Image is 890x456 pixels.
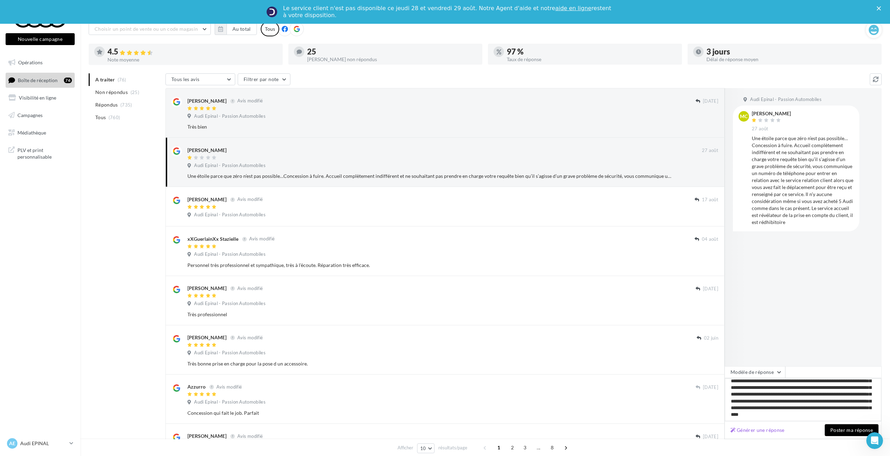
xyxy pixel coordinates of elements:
div: Note moyenne [107,57,277,62]
span: Avis modifié [237,98,263,104]
span: Campagnes [17,112,43,118]
a: Visibilité en ligne [4,91,76,105]
img: Profile image for Service-Client [266,6,277,17]
span: Audi Epinal - Passion Automobiles [194,251,266,258]
span: (25) [131,89,139,95]
button: Choisir un point de vente ou un code magasin [89,23,211,35]
div: 76 [64,78,72,83]
div: Tous [261,22,279,36]
span: 1 [493,442,504,453]
span: (735) [120,102,132,108]
div: 3 jours [706,48,876,56]
button: Générer une réponse [728,426,787,434]
button: Tous les avis [165,73,235,85]
span: 3 [519,442,531,453]
span: (760) [109,115,120,120]
div: [PERSON_NAME] [187,97,227,104]
span: Choisir un point de vente ou un code magasin [95,26,198,32]
button: Au total [215,23,257,35]
span: Répondus [95,101,118,108]
div: Azzurro [187,383,206,390]
button: Nouvelle campagne [6,33,75,45]
span: [DATE] [703,384,718,391]
iframe: Intercom live chat [866,432,883,449]
span: Audi Epinal - Passion Automobiles [194,350,266,356]
span: ... [533,442,544,453]
div: xXGuerlainXx Stazielle [187,236,238,243]
span: Audi Epinal - Passion Automobiles [194,399,266,405]
div: [PERSON_NAME] non répondus [307,57,477,62]
span: MC [740,113,748,120]
span: Avis modifié [249,236,275,242]
div: Une étoile parce que zéro n’est pas possible…Concession à fuire. Accueil complètement indifférent... [752,135,854,226]
button: Au total [227,23,257,35]
a: Boîte de réception76 [4,73,76,88]
div: [PERSON_NAME] [187,196,227,203]
span: Visibilité en ligne [19,95,56,101]
div: Très bonne prise en charge pour la pose d un accessoire. [187,360,673,367]
span: 2 [507,442,518,453]
a: AE Audi EPINAL [6,437,75,450]
a: Opérations [4,55,76,70]
button: 10 [417,443,435,453]
span: 27 août [702,147,718,154]
span: PLV et print personnalisable [17,145,72,160]
div: [PERSON_NAME] [187,334,227,341]
span: Avis modifié [237,335,263,340]
button: Modèle de réponse [725,366,785,378]
span: [DATE] [703,286,718,292]
div: Fermer [877,6,884,10]
div: 25 [307,48,477,56]
span: Audi Epinal - Passion Automobiles [194,301,266,307]
div: [PERSON_NAME] [187,147,227,154]
span: 27 août [752,126,768,132]
span: Non répondus [95,89,128,96]
span: Tous les avis [171,76,200,82]
span: 10 [420,446,426,451]
div: Taux de réponse [507,57,676,62]
span: Audi Epinal - Passion Automobiles [750,96,822,103]
p: Audi EPINAL [20,440,67,447]
a: Médiathèque [4,125,76,140]
span: [DATE] [703,434,718,440]
button: Filtrer par note [238,73,290,85]
a: PLV et print personnalisable [4,143,76,163]
span: Audi Epinal - Passion Automobiles [194,162,266,169]
span: [DATE] [703,98,718,104]
span: Afficher [398,444,413,451]
span: Boîte de réception [18,77,58,83]
div: Très bien [187,123,673,130]
span: Avis modifié [216,384,242,390]
span: Médiathèque [17,129,46,135]
a: Campagnes [4,108,76,123]
div: [PERSON_NAME] [187,433,227,440]
div: Le service client n'est pas disponible ce jeudi 28 et vendredi 29 août. Notre Agent d'aide et not... [283,5,613,19]
span: 8 [547,442,558,453]
div: 4.5 [107,48,277,56]
span: AE [9,440,15,447]
div: Personnel très professionnel et sympathique, très à l'écoute. Réparation très efficace. [187,262,673,269]
span: Audi Epinal - Passion Automobiles [194,113,266,120]
div: 97 % [507,48,676,56]
div: Une étoile parce que zéro n’est pas possible…Concession à fuire. Accueil complètement indifférent... [187,173,673,180]
button: Poster ma réponse [825,424,878,436]
span: Avis modifié [237,433,263,439]
div: Concession qui fait le job. Parfait [187,410,673,417]
span: Audi Epinal - Passion Automobiles [194,212,266,218]
span: résultats/page [438,444,467,451]
div: [PERSON_NAME] [187,285,227,292]
div: Très professionnel [187,311,673,318]
a: aide en ligne [555,5,591,12]
div: Délai de réponse moyen [706,57,876,62]
span: 04 août [702,236,718,243]
span: Tous [95,114,106,121]
div: [PERSON_NAME] [752,111,791,116]
span: Avis modifié [237,285,263,291]
span: 17 août [702,197,718,203]
span: Opérations [18,59,43,65]
span: Avis modifié [237,197,263,202]
span: 02 juin [704,335,718,341]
